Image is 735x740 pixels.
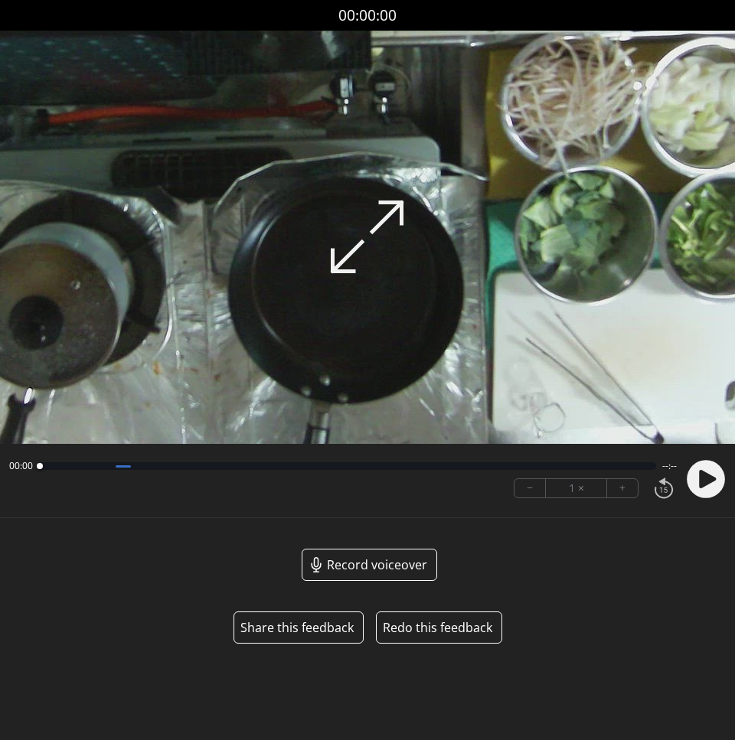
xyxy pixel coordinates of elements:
[9,460,33,472] span: 00:00
[338,5,397,27] a: 00:00:00
[662,460,677,472] span: --:--
[546,479,607,497] div: 1 ×
[327,556,427,574] span: Record voiceover
[514,479,546,497] button: −
[607,479,638,497] button: +
[240,618,354,637] button: Share this feedback
[302,549,437,581] a: Record voiceover
[376,611,502,644] a: Redo this feedback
